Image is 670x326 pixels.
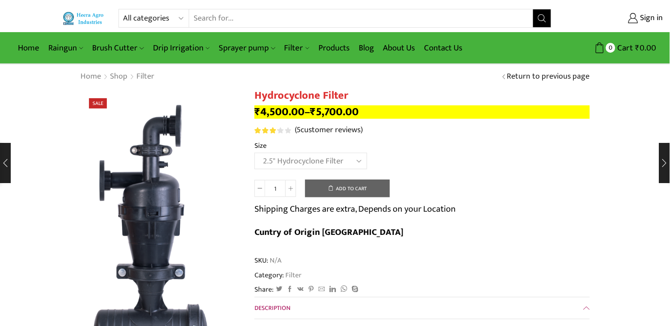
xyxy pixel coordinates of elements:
p: Shipping Charges are extra, Depends on your Location [254,202,456,216]
a: Filter [280,38,314,59]
span: ₹ [310,103,316,121]
span: ₹ [636,41,640,55]
bdi: 0.00 [636,41,657,55]
b: Cuntry of Origin [GEOGRAPHIC_DATA] [254,225,404,240]
label: Size [254,141,267,151]
bdi: 4,500.00 [254,103,305,121]
span: SKU: [254,255,590,266]
span: Share: [254,284,274,295]
input: Product quantity [265,180,285,197]
a: Drip Irrigation [148,38,214,59]
button: Add to cart [305,180,390,197]
bdi: 5,700.00 [310,103,359,121]
a: Contact Us [420,38,467,59]
span: Sign in [638,13,663,24]
a: Products [314,38,354,59]
span: Rated out of 5 based on customer ratings [254,127,278,134]
span: 5 [297,123,301,137]
span: Description [254,303,290,313]
span: ₹ [254,103,260,121]
a: Blog [354,38,378,59]
a: Sign in [565,10,663,26]
a: Filter [136,71,155,83]
span: N/A [268,255,281,266]
a: Filter [284,269,301,281]
a: 0 Cart ₹0.00 [560,40,657,56]
a: Brush Cutter [88,38,148,59]
h1: Hydrocyclone Filter [254,89,590,102]
a: Raingun [44,38,88,59]
a: Sprayer pump [214,38,280,59]
span: Sale [89,98,107,109]
a: Return to previous page [507,71,590,83]
a: Shop [110,71,128,83]
a: Description [254,297,590,319]
a: Home [80,71,102,83]
a: Home [13,38,44,59]
p: – [254,105,590,119]
span: Cart [615,42,633,54]
a: About Us [378,38,420,59]
span: Category: [254,270,301,280]
div: Rated 3.20 out of 5 [254,127,291,134]
span: 5 [254,127,293,134]
a: (5customer reviews) [295,125,363,136]
nav: Breadcrumb [80,71,155,83]
span: 0 [606,43,615,52]
input: Search for... [189,9,533,27]
button: Search button [533,9,551,27]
